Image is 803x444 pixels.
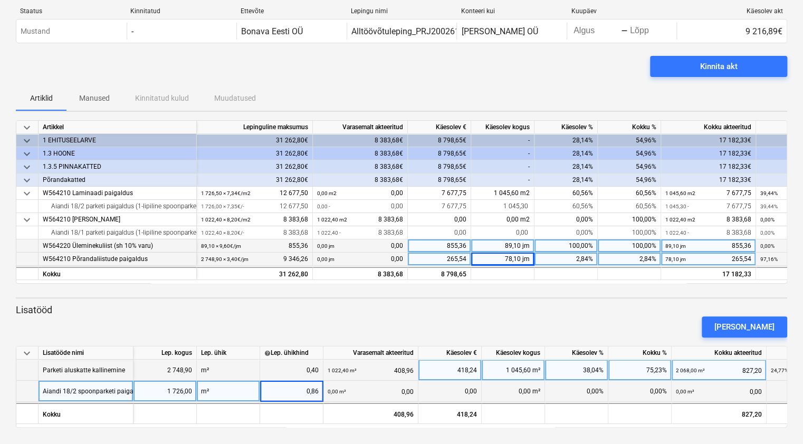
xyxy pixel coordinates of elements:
[21,134,33,147] span: keyboard_arrow_down
[317,190,337,196] small: 0,00 m2
[313,134,408,147] div: 8 383,68€
[545,346,608,360] div: Käesolev %
[317,268,403,281] div: 8 383,68
[43,160,192,173] div: 1.3.5 PINNAKATTED
[598,134,661,147] div: 54,96%
[471,213,534,226] div: 0,00 m2
[471,160,534,173] div: -
[408,239,471,253] div: 855,36
[43,381,195,401] div: Aiandi 18/2 spoonparketi paigaldus lisa
[534,200,598,213] div: 60,56%
[43,200,192,213] div: Aiandi 18/2 parketi paigaldus (1-lipiline spoonparkett)
[317,213,403,226] div: 8 383,68
[471,226,534,239] div: 0,00
[676,23,787,40] div: 9 216,89€
[21,347,33,360] span: keyboard_arrow_down
[21,214,33,226] span: keyboard_arrow_down
[408,226,471,239] div: 0,00
[628,24,677,38] input: Lõpp
[317,187,403,200] div: 0,00
[201,230,244,236] small: 1 022,40 × 8,20€ / -
[461,7,562,15] div: Konteeri kui
[482,381,545,402] div: 0,00 m²
[201,200,308,213] div: 12 677,50
[197,134,313,147] div: 31 262,80€
[676,381,762,402] div: 0,00
[21,121,33,134] span: keyboard_arrow_down
[702,316,787,337] button: [PERSON_NAME]
[545,360,608,381] div: 38,04%
[317,243,334,249] small: 0,00 jm
[418,403,482,424] div: 418,24
[21,148,33,160] span: keyboard_arrow_down
[408,187,471,200] div: 7 677,75
[665,243,686,249] small: 89,10 jm
[201,213,308,226] div: 8 383,68
[21,26,50,37] p: Mustand
[43,239,192,253] div: W564220 Üleminekuliist (sh 10% varu)
[760,243,775,249] small: 0,00%
[423,360,477,381] div: 418,24
[197,121,313,134] div: Lepinguline maksumus
[471,173,534,187] div: -
[408,147,471,160] div: 8 798,65€
[21,187,33,200] span: keyboard_arrow_down
[661,147,756,160] div: 17 182,33€
[39,346,133,360] div: Lisatööde nimi
[408,173,471,187] div: 8 798,65€
[79,93,110,104] p: Manused
[534,121,598,134] div: Käesolev %
[201,187,308,200] div: 12 677,50
[197,147,313,160] div: 31 262,80€
[43,360,125,380] div: Parketi aluskatte kallinemine
[21,161,33,173] span: keyboard_arrow_down
[313,147,408,160] div: 8 383,68€
[760,256,778,262] small: 97,16%
[661,134,756,147] div: 17 182,33€
[328,389,346,394] small: 0,00 m²
[471,121,534,134] div: Käesolev kogus
[661,173,756,187] div: 17 182,33€
[681,7,783,15] div: Käesolev akt
[598,253,661,266] div: 2,84%
[598,160,661,173] div: 54,96%
[598,121,661,134] div: Kokku %
[760,190,778,196] small: 39,44%
[317,253,403,266] div: 0,00
[328,360,414,381] div: 408,96
[598,187,661,200] div: 60,56%
[241,26,303,36] div: Bonava Eesti OÜ
[471,187,534,200] div: 1 045,60 m2
[43,213,192,226] div: W564210 [PERSON_NAME]
[608,346,672,360] div: Kokku %
[264,350,271,356] span: help
[598,226,661,239] div: 100,00%
[197,381,260,402] div: m²
[201,253,308,266] div: 9 346,26
[39,267,197,280] div: Kokku
[661,121,756,134] div: Kokku akteeritud
[351,7,453,15] div: Lepingu nimi
[133,346,197,360] div: Lep. kogus
[43,253,192,266] div: W564210 Põrandaliistude paigaldus
[461,26,538,36] div: [PERSON_NAME] OÜ
[317,217,347,223] small: 1 022,40 m2
[665,204,689,209] small: 1 045,30 -
[665,190,695,196] small: 1 045,60 m2
[534,253,598,266] div: 2,84%
[313,173,408,187] div: 8 383,68€
[408,253,471,266] div: 265,54
[201,217,251,223] small: 1 022,40 × 8,20€ / m2
[408,134,471,147] div: 8 798,65€
[621,28,628,34] div: -
[534,239,598,253] div: 100,00%
[676,368,705,373] small: 2 068,00 m²
[408,200,471,213] div: 7 677,75
[598,173,661,187] div: 54,96%
[197,346,260,360] div: Lep. ühik
[665,200,751,213] div: 7 677,75
[317,226,403,239] div: 8 383,68
[39,121,197,134] div: Artikkel
[672,346,767,360] div: Kokku akteeritud
[201,190,251,196] small: 1 726,50 × 7,34€ / m2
